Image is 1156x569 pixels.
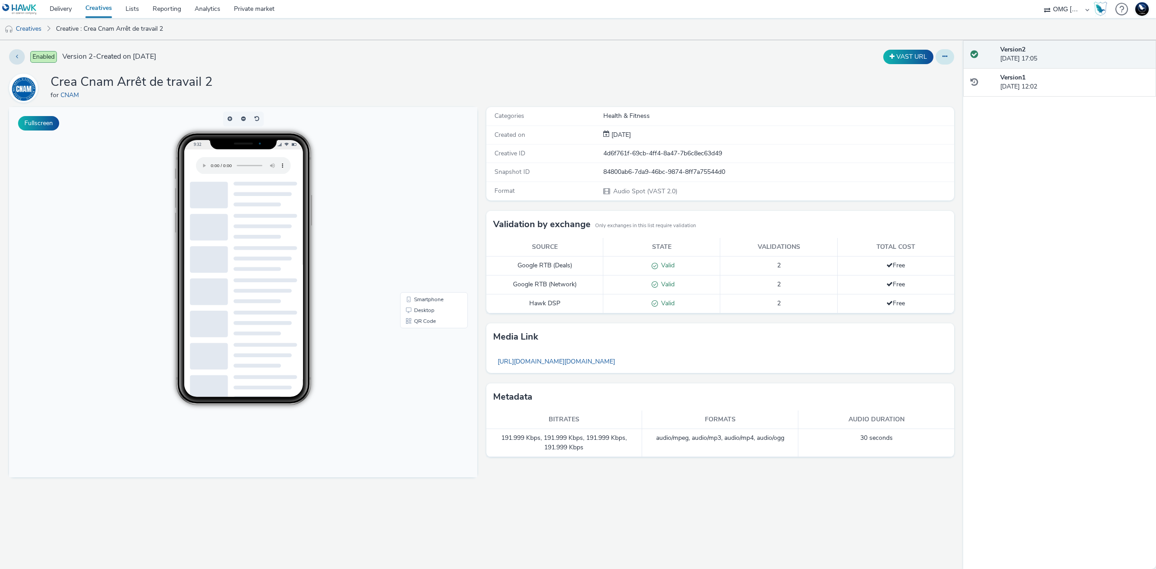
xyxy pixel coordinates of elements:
span: Free [886,280,905,289]
div: Health & Fitness [603,112,954,121]
a: Creative : Crea Cnam Arrêt de travail 2 [51,18,168,40]
small: Only exchanges in this list require validation [595,222,696,229]
div: [DATE] 17:05 [1000,45,1149,64]
a: CNAM [61,91,83,99]
span: Free [886,261,905,270]
td: Google RTB (Network) [486,275,603,294]
button: VAST URL [883,50,933,64]
h3: Validation by exchange [493,218,591,231]
div: 4d6f761f-69cb-4ff4-8a47-7b6c8ec63d49 [603,149,954,158]
a: CNAM [9,84,42,92]
span: Valid [658,280,675,289]
li: QR Code [393,209,457,219]
th: Audio duration [798,410,955,429]
td: 191.999 Kbps, 191.999 Kbps, 191.999 Kbps, 191.999 Kbps [486,429,643,457]
span: Smartphone [405,190,434,195]
span: 9:32 [184,35,192,40]
th: Validations [720,238,837,257]
a: [URL][DOMAIN_NAME][DOMAIN_NAME] [493,353,620,370]
span: 2 [777,299,781,308]
span: Valid [658,261,675,270]
span: Snapshot ID [494,168,530,176]
div: 84800ab6-7da9-46bc-9874-8ff7a75544d0 [603,168,954,177]
h1: Crea Cnam Arrêt de travail 2 [51,74,213,91]
span: Valid [658,299,675,308]
td: audio/mpeg, audio/mp3, audio/mp4, audio/ogg [642,429,798,457]
span: Categories [494,112,524,120]
td: Google RTB (Deals) [486,257,603,275]
span: 2 [777,261,781,270]
a: Hawk Academy [1094,2,1111,16]
img: Support Hawk [1135,2,1149,16]
div: [DATE] 12:02 [1000,73,1149,92]
div: Duplicate the creative as a VAST URL [881,50,936,64]
th: State [603,238,720,257]
span: QR Code [405,211,427,217]
th: Bitrates [486,410,643,429]
span: Creative ID [494,149,525,158]
div: Creation 30 July 2025, 12:02 [610,131,631,140]
th: Source [486,238,603,257]
span: for [51,91,61,99]
span: Created on [494,131,525,139]
h3: Media link [493,330,538,344]
li: Desktop [393,198,457,209]
img: audio [5,25,14,34]
h3: Metadata [493,390,532,404]
strong: Version 1 [1000,73,1025,82]
span: Free [886,299,905,308]
span: Audio Spot (VAST 2.0) [612,187,677,196]
button: Fullscreen [18,116,59,131]
img: Hawk Academy [1094,2,1107,16]
li: Smartphone [393,187,457,198]
img: CNAM [10,75,37,101]
th: Formats [642,410,798,429]
span: Format [494,187,515,195]
span: [DATE] [610,131,631,139]
span: 2 [777,280,781,289]
td: 30 seconds [798,429,955,457]
td: Hawk DSP [486,294,603,313]
span: Desktop [405,201,425,206]
img: undefined Logo [2,4,37,15]
th: Total cost [837,238,954,257]
span: Version 2 - Created on [DATE] [62,51,156,62]
strong: Version 2 [1000,45,1025,54]
span: Enabled [30,51,57,63]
